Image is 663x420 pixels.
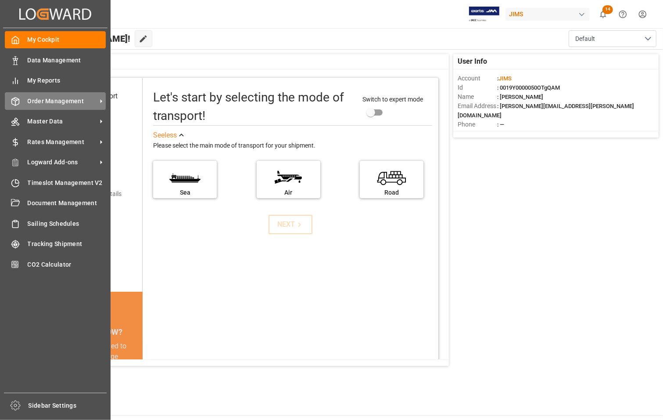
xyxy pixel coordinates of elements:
span: JIMS [498,75,512,82]
span: CO2 Calculator [28,260,106,269]
a: Data Management [5,51,106,69]
a: Document Management [5,195,106,212]
span: Rates Management [28,138,97,147]
span: : [497,75,512,82]
a: My Cockpit [5,31,106,48]
a: Timeslot Management V2 [5,174,106,191]
span: Default [575,34,595,43]
span: Tracking Shipment [28,239,106,249]
div: NEXT [277,219,304,230]
div: JIMS [505,8,590,21]
a: My Reports [5,72,106,89]
span: Data Management [28,56,106,65]
img: Exertis%20JAM%20-%20Email%20Logo.jpg_1722504956.jpg [469,7,499,22]
span: Id [458,83,497,92]
div: Please select the main mode of transport for your shipment. [153,141,432,151]
span: Switch to expert mode [362,96,423,103]
span: : 0019Y0000050OTgQAM [497,84,560,91]
div: Sea [158,188,212,197]
span: : [PERSON_NAME] [497,94,543,100]
span: : Shipper [497,130,519,137]
div: Air [261,188,316,197]
span: Account Type [458,129,497,138]
button: JIMS [505,6,593,22]
button: NEXT [269,215,312,234]
span: My Reports [28,76,106,85]
span: Sidebar Settings [29,401,107,410]
span: Account [458,74,497,83]
span: User Info [458,56,487,67]
div: Let's start by selecting the mode of transport! [153,88,354,125]
div: Road [364,188,419,197]
span: 14 [602,5,613,14]
span: Logward Add-ons [28,158,97,167]
span: Sailing Schedules [28,219,106,228]
a: CO2 Calculator [5,256,106,273]
span: My Cockpit [28,35,106,44]
span: : — [497,121,504,128]
button: Help Center [613,4,633,24]
span: Name [458,92,497,101]
span: : [PERSON_NAME][EMAIL_ADDRESS][PERSON_NAME][DOMAIN_NAME] [458,103,634,119]
span: Document Management [28,199,106,208]
span: Order Management [28,97,97,106]
button: show 14 new notifications [593,4,613,24]
span: Master Data [28,117,97,126]
span: Timeslot Management V2 [28,178,106,188]
div: See less [153,130,177,141]
a: Tracking Shipment [5,235,106,253]
span: Hello [PERSON_NAME]! [36,30,130,47]
span: Phone [458,120,497,129]
button: open menu [569,30,656,47]
span: Email Address [458,101,497,111]
a: Sailing Schedules [5,215,106,232]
